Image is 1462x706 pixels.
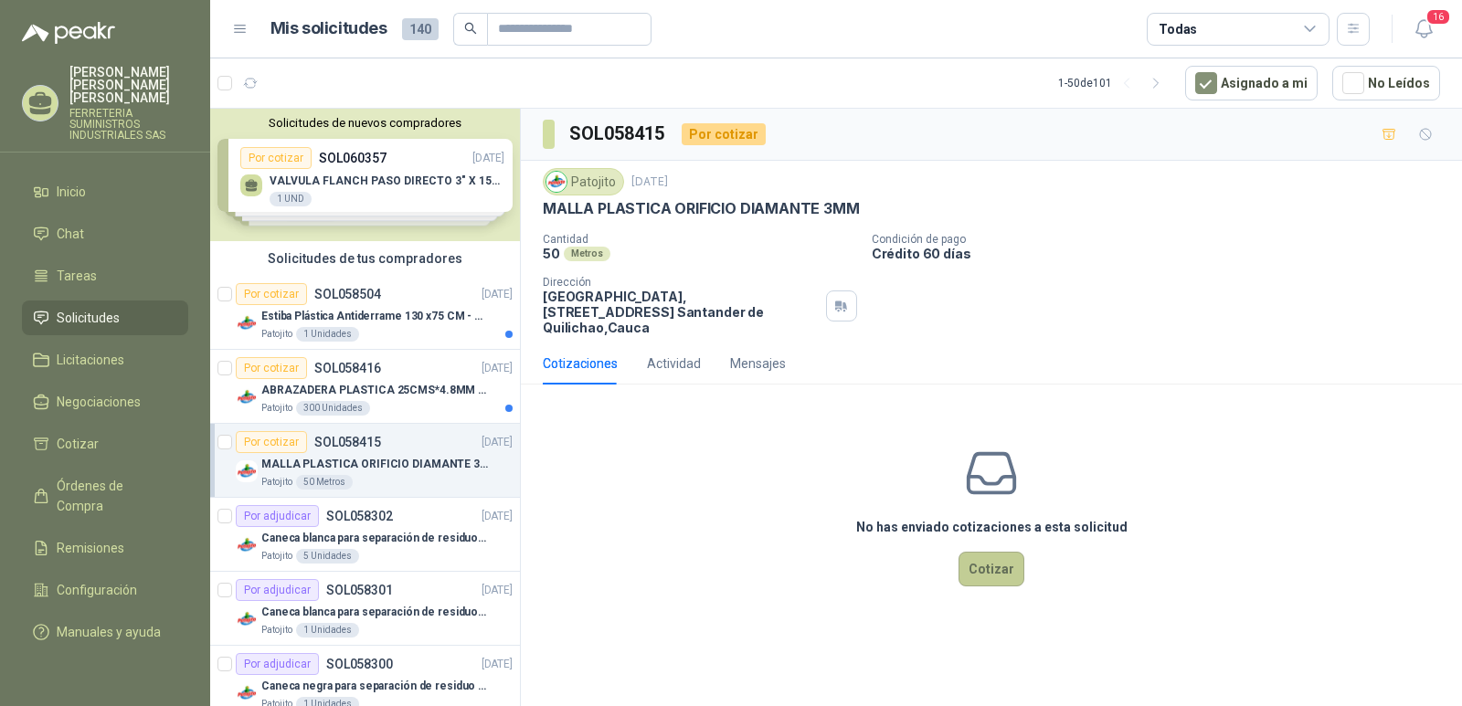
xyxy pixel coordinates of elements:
p: SOL058302 [326,510,393,522]
p: 50 [543,246,560,261]
p: ABRAZADERA PLASTICA 25CMS*4.8MM NEGRA [261,382,489,399]
div: Mensajes [730,353,786,374]
p: Dirección [543,276,819,289]
div: Solicitudes de nuevos compradoresPor cotizarSOL060357[DATE] VALVULA FLANCH PASO DIRECTO 3" X 150 ... [210,109,520,241]
div: Por adjudicar [236,579,319,601]
img: Company Logo [236,460,258,482]
img: Company Logo [546,172,567,192]
span: Solicitudes [57,308,120,328]
a: Cotizar [22,427,188,461]
a: Manuales y ayuda [22,615,188,649]
a: Inicio [22,174,188,209]
p: SOL058416 [314,362,381,374]
img: Company Logo [236,312,258,334]
div: Por cotizar [682,123,766,145]
p: Crédito 60 días [872,246,1455,261]
p: Caneca blanca para separación de residuos 10 LT [261,604,489,621]
p: [DATE] [482,434,513,451]
img: Logo peakr [22,22,115,44]
span: Licitaciones [57,350,124,370]
div: Por adjudicar [236,505,319,527]
p: MALLA PLASTICA ORIFICIO DIAMANTE 3MM [543,199,860,218]
a: Negociaciones [22,385,188,419]
button: No Leídos [1332,66,1440,100]
span: 140 [402,18,439,40]
p: Patojito [261,401,292,416]
span: Cotizar [57,434,99,454]
div: Por cotizar [236,357,307,379]
div: 1 - 50 de 101 [1058,68,1171,98]
p: MALLA PLASTICA ORIFICIO DIAMANTE 3MM [261,456,489,473]
span: Remisiones [57,538,124,558]
p: SOL058300 [326,658,393,670]
button: 16 [1407,13,1440,46]
a: Por cotizarSOL058504[DATE] Company LogoEstiba Plástica Antiderrame 130 x75 CM - Capacidad 180-200... [210,276,520,350]
p: Caneca blanca para separación de residuos 121 LT [261,530,489,547]
a: Por cotizarSOL058415[DATE] Company LogoMALLA PLASTICA ORIFICIO DIAMANTE 3MMPatojito50 Metros [210,424,520,498]
span: Inicio [57,182,86,202]
p: [PERSON_NAME] [PERSON_NAME] [PERSON_NAME] [69,66,188,104]
span: Negociaciones [57,392,141,412]
p: SOL058301 [326,584,393,596]
div: Por adjudicar [236,653,319,675]
a: Remisiones [22,531,188,565]
p: [DATE] [482,286,513,303]
span: Configuración [57,580,137,600]
h1: Mis solicitudes [270,16,387,42]
a: Por adjudicarSOL058302[DATE] Company LogoCaneca blanca para separación de residuos 121 LTPatojito... [210,498,520,572]
div: Solicitudes de tus compradores [210,241,520,276]
p: SOL058504 [314,288,381,300]
p: [GEOGRAPHIC_DATA], [STREET_ADDRESS] Santander de Quilichao , Cauca [543,289,819,335]
button: Cotizar [959,552,1024,586]
div: Actividad [647,353,701,374]
button: Solicitudes de nuevos compradores [217,116,513,130]
p: FERRETERIA SUMINISTROS INDUSTRIALES SAS [69,108,188,141]
a: Por cotizarSOL058416[DATE] Company LogoABRAZADERA PLASTICA 25CMS*4.8MM NEGRAPatojito300 Unidades [210,350,520,424]
div: 1 Unidades [296,623,359,638]
p: [DATE] [631,174,668,191]
a: Órdenes de Compra [22,469,188,523]
span: Chat [57,224,84,244]
p: SOL058415 [314,436,381,448]
img: Company Logo [236,682,258,704]
a: Licitaciones [22,342,188,377]
a: Tareas [22,258,188,293]
div: 300 Unidades [296,401,370,416]
p: [DATE] [482,656,513,673]
p: Caneca negra para separación de residuo 55 LT [261,678,489,695]
div: 50 Metros [296,475,353,490]
span: Manuales y ayuda [57,622,161,642]
div: 5 Unidades [296,549,359,564]
div: Patojito [543,168,624,195]
div: Cotizaciones [543,353,618,374]
p: [DATE] [482,360,513,377]
p: [DATE] [482,508,513,525]
p: Patojito [261,623,292,638]
img: Company Logo [236,386,258,408]
p: Cantidad [543,233,857,246]
p: Patojito [261,549,292,564]
a: Chat [22,216,188,251]
div: Metros [564,247,610,261]
div: Por cotizar [236,431,307,453]
img: Company Logo [236,608,258,630]
h3: SOL058415 [569,120,667,148]
a: Configuración [22,573,188,607]
p: Estiba Plástica Antiderrame 130 x75 CM - Capacidad 180-200 Litros [261,308,489,325]
p: Condición de pago [872,233,1455,246]
img: Company Logo [236,534,258,556]
p: Patojito [261,327,292,342]
h3: No has enviado cotizaciones a esta solicitud [856,517,1128,537]
button: Asignado a mi [1185,66,1318,100]
div: Todas [1159,19,1197,39]
div: Por cotizar [236,283,307,305]
span: 16 [1425,8,1451,26]
span: Órdenes de Compra [57,476,171,516]
div: 1 Unidades [296,327,359,342]
span: Tareas [57,266,97,286]
a: Por adjudicarSOL058301[DATE] Company LogoCaneca blanca para separación de residuos 10 LTPatojito1... [210,572,520,646]
p: [DATE] [482,582,513,599]
a: Solicitudes [22,300,188,335]
span: search [464,22,477,35]
p: Patojito [261,475,292,490]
